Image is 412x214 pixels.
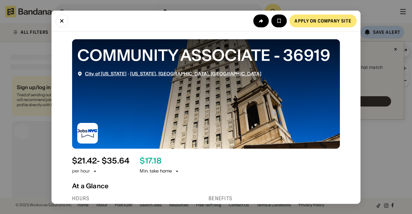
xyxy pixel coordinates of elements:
div: Apply on company site [295,18,351,23]
div: Min. take home [140,168,180,174]
div: Full-time [72,203,203,209]
div: COMMUNITY ASSOCIATE - 36919 [77,44,335,66]
div: $ 21.42 - $35.64 [72,156,129,165]
button: Close [55,14,68,27]
a: [US_STATE], [GEOGRAPHIC_DATA], [GEOGRAPHIC_DATA] [130,70,261,76]
div: Benefits [209,195,340,201]
div: Health insurance [216,203,259,209]
div: Hours [72,195,203,201]
a: City of [US_STATE] [85,70,127,76]
img: City of New York logo [77,123,98,143]
div: per hour [72,168,90,174]
div: · [85,71,261,76]
div: At a Glance [72,182,340,190]
div: $ 17.18 [140,156,161,165]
